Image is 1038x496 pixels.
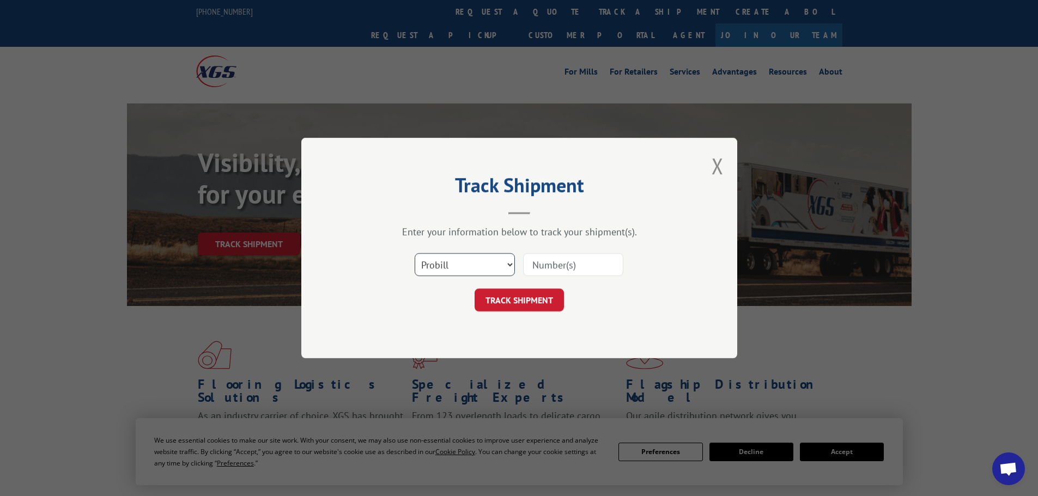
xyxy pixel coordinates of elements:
[356,177,683,198] h2: Track Shipment
[475,289,564,311] button: TRACK SHIPMENT
[992,452,1025,485] a: Open chat
[356,225,683,238] div: Enter your information below to track your shipment(s).
[712,151,724,180] button: Close modal
[523,253,623,276] input: Number(s)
